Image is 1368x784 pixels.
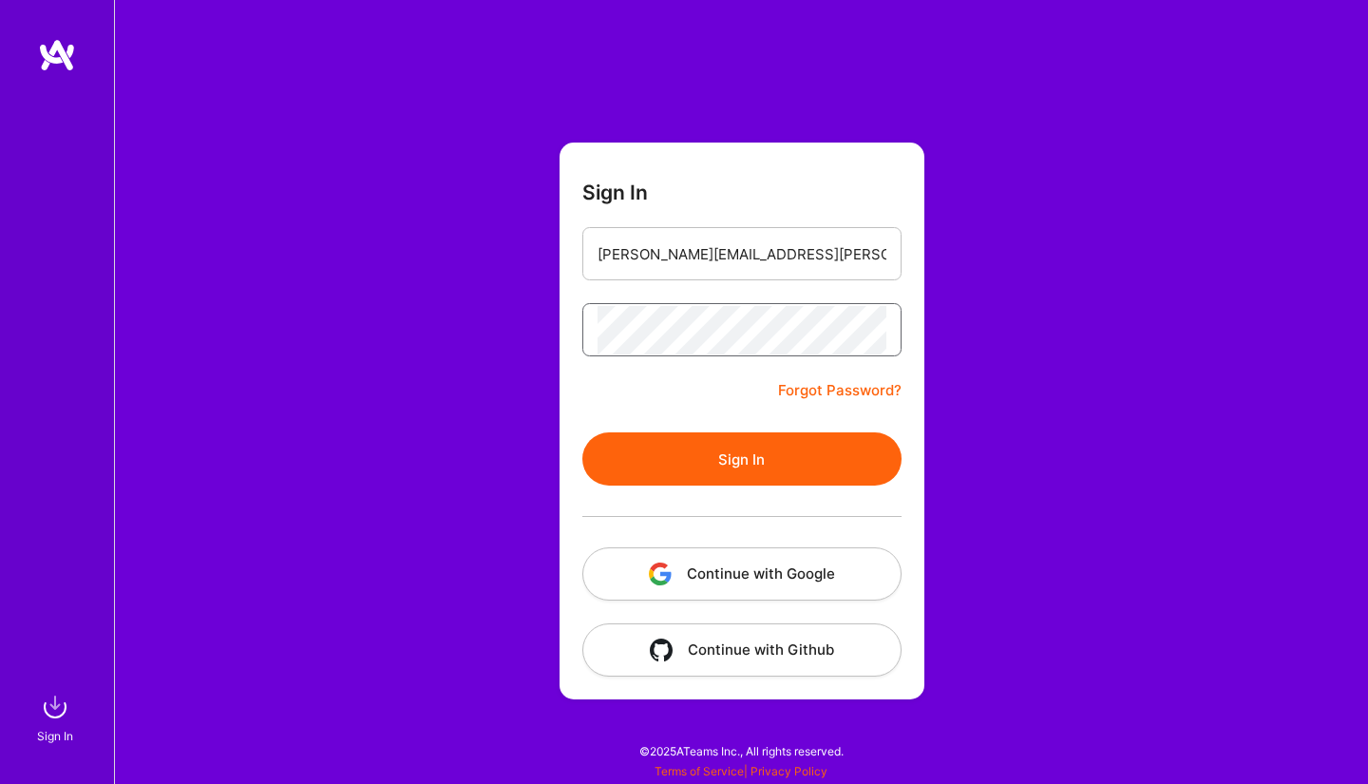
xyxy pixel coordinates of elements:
[36,688,74,726] img: sign in
[649,563,672,585] img: icon
[650,639,673,661] img: icon
[582,432,902,486] button: Sign In
[582,181,648,204] h3: Sign In
[655,764,827,778] span: |
[37,726,73,746] div: Sign In
[598,230,886,278] input: Email...
[655,764,744,778] a: Terms of Service
[582,547,902,601] button: Continue with Google
[750,764,827,778] a: Privacy Policy
[114,727,1368,774] div: © 2025 ATeams Inc., All rights reserved.
[582,623,902,677] button: Continue with Github
[38,38,76,72] img: logo
[40,688,74,746] a: sign inSign In
[778,379,902,402] a: Forgot Password?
